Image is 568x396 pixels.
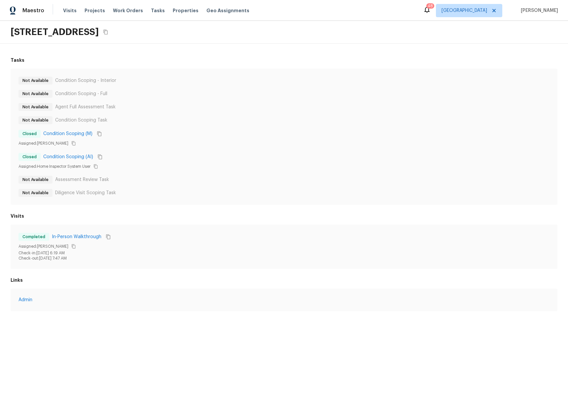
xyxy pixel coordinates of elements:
p: Assigned: [PERSON_NAME] [18,141,68,146]
h2: [STREET_ADDRESS] [11,26,99,38]
p: Check-out: [DATE] 7:47 AM [18,256,550,261]
p: Assigned: Home Inspector System User [18,164,90,169]
button: Copy User Token [70,139,78,147]
div: 48 [428,3,433,9]
a: Condition Scoping (M) [43,130,92,137]
span: Not Available [20,176,51,183]
h6: Tasks [11,57,24,63]
button: Copy User Token [92,162,100,170]
p: Check-in: [DATE] 6:19 AM [18,250,550,256]
button: Copy Task ID [95,129,104,138]
span: Maestro [22,7,44,14]
p: Assigned: [PERSON_NAME] [18,244,68,249]
a: Condition Scoping (AI) [43,154,93,160]
p: Condition Scoping Task [55,117,107,124]
p: Assessment Review Task [55,176,109,183]
h6: Links [11,277,557,283]
span: [GEOGRAPHIC_DATA] [442,7,487,14]
h6: Visits [11,213,24,219]
p: Diligence Visit Scoping Task [55,190,116,196]
p: Condition Scoping - Interior [55,77,116,84]
button: Copy Address [101,28,110,36]
span: Visits [63,7,77,14]
span: Properties [173,7,198,14]
span: Completed [20,234,48,240]
a: Admin [18,297,550,303]
span: Not Available [20,90,51,97]
span: Closed [20,154,39,160]
span: Tasks [151,8,165,13]
a: In-Person Walkthrough [52,234,101,240]
button: Copy User Token [70,242,78,250]
span: Work Orders [113,7,143,14]
p: Agent Full Assessment Task [55,104,116,110]
span: Not Available [20,190,51,196]
span: Projects [85,7,105,14]
span: Not Available [20,117,51,124]
p: Condition Scoping - Full [55,90,107,97]
span: Not Available [20,104,51,110]
span: Not Available [20,77,51,84]
button: Copy Visit ID [104,233,113,241]
span: Geo Assignments [206,7,249,14]
button: Copy Task ID [96,153,104,161]
span: Closed [20,130,39,137]
span: [PERSON_NAME] [518,7,558,14]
